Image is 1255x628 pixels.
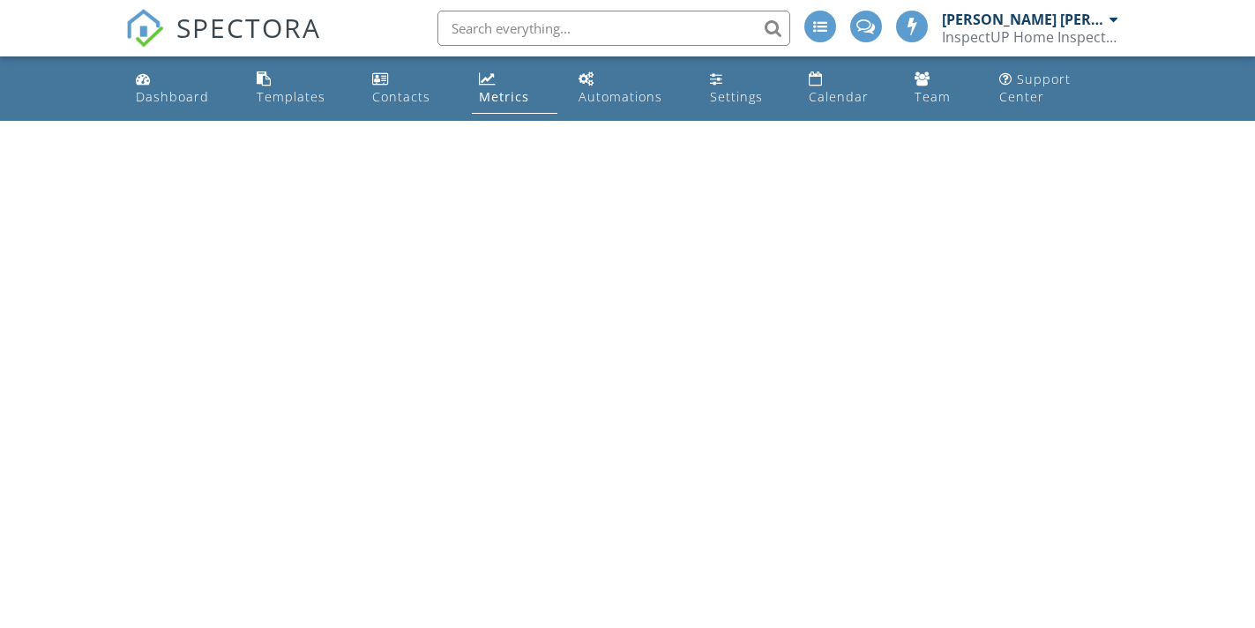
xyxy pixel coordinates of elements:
div: Dashboard [136,88,209,105]
a: SPECTORA [125,24,321,61]
a: Team [908,64,978,114]
div: [PERSON_NAME] [PERSON_NAME] [942,11,1105,28]
div: Team [915,88,951,105]
input: Search everything... [437,11,790,46]
a: Calendar [802,64,893,114]
div: Templates [257,88,325,105]
div: Metrics [479,88,529,105]
span: SPECTORA [176,9,321,46]
div: Settings [710,88,763,105]
a: Templates [250,64,351,114]
div: Contacts [372,88,430,105]
div: Support Center [999,71,1071,105]
div: Automations [579,88,662,105]
a: Settings [703,64,787,114]
a: Dashboard [129,64,235,114]
div: InspectUP Home Inspections [942,28,1118,46]
a: Automations (Advanced) [571,64,689,114]
a: Contacts [365,64,458,114]
div: Calendar [809,88,869,105]
a: Support Center [992,64,1126,114]
a: Metrics [472,64,557,114]
img: The Best Home Inspection Software - Spectora [125,9,164,48]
